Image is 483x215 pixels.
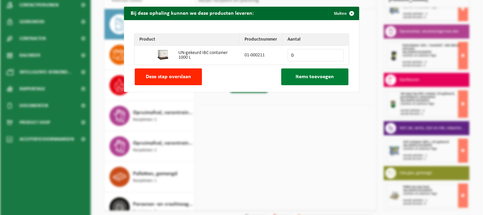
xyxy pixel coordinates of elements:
span: Items toevoegen [296,74,334,79]
td: 01-000211 [239,46,282,65]
th: Productnummer [239,34,282,46]
h2: Bij deze ophaling kunnen we deze producten leveren: [124,7,260,19]
th: Aantal [282,34,349,46]
button: Sluiten [328,7,358,20]
td: UN-gekeurd IBC container 1000 L [173,46,239,65]
button: Deze stap overslaan [135,68,202,85]
img: 01-000211 [158,49,168,60]
span: Deze stap overslaan [146,74,191,79]
th: Product [134,34,239,46]
button: Items toevoegen [281,68,348,85]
